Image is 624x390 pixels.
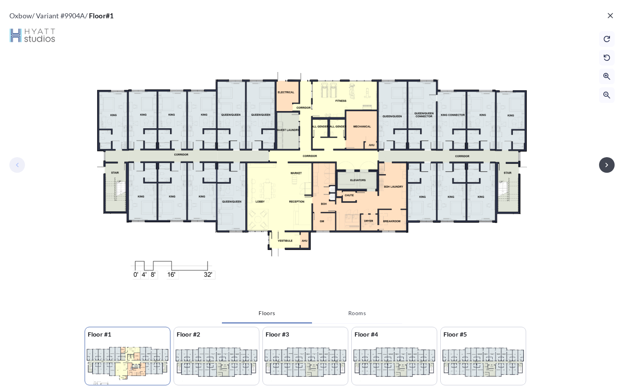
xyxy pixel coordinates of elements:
[9,9,113,23] p: Oxbow / Variant # 9904A /
[174,327,259,341] p: Floor #2
[85,327,170,341] p: Floor #1
[9,28,56,43] img: floorplanBranLogoPlug
[89,11,113,20] span: Floor#1
[312,304,402,323] button: Rooms
[441,327,526,341] p: Floor #5
[352,327,437,341] p: Floor #4
[222,304,312,323] button: Floors
[263,327,348,341] p: Floor #3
